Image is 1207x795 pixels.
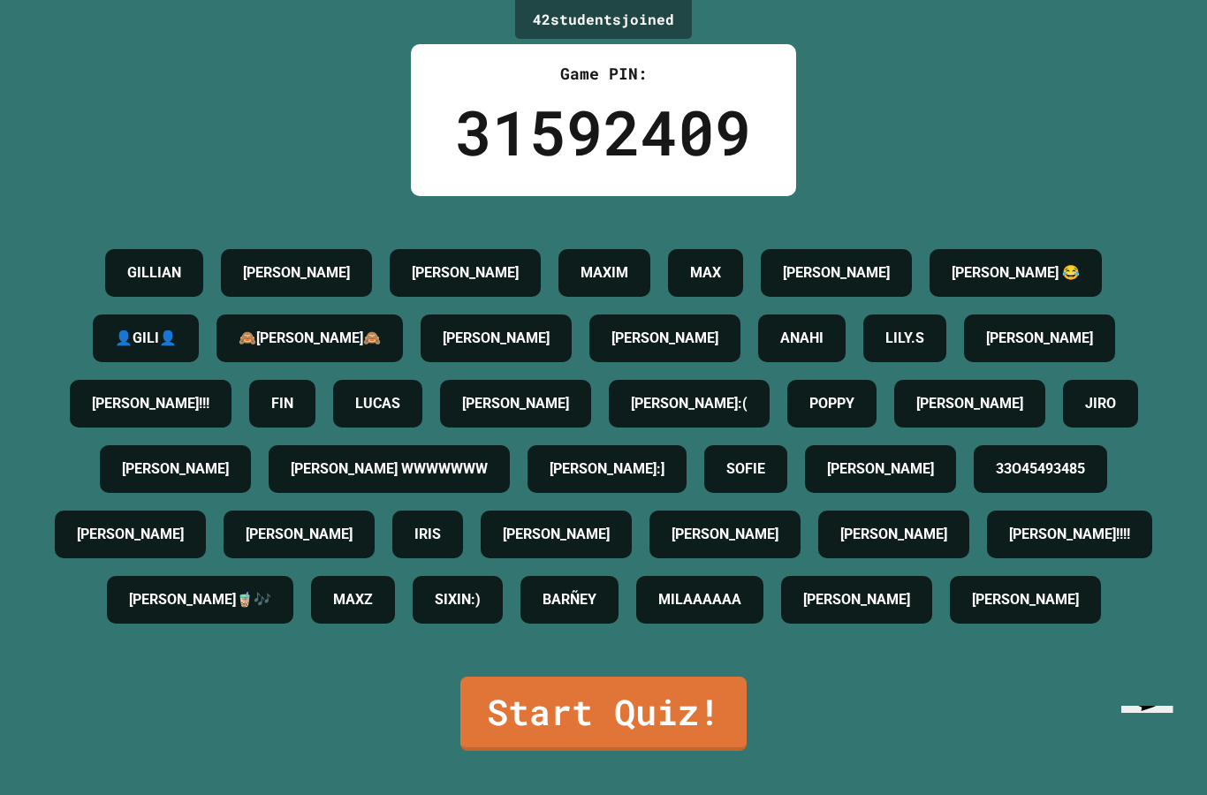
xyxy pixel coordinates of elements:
[783,262,890,284] h4: [PERSON_NAME]
[672,524,778,545] h4: [PERSON_NAME]
[462,393,569,414] h4: [PERSON_NAME]
[122,458,229,480] h4: [PERSON_NAME]
[503,524,610,545] h4: [PERSON_NAME]
[840,524,947,545] h4: [PERSON_NAME]
[412,262,519,284] h4: [PERSON_NAME]
[1085,393,1116,414] h4: JIRO
[1114,706,1193,781] iframe: chat widget
[631,393,748,414] h4: [PERSON_NAME]:(
[996,458,1085,480] h4: 33O45493485
[690,262,721,284] h4: MAX
[780,328,824,349] h4: ANAHI
[986,328,1093,349] h4: [PERSON_NAME]
[291,458,488,480] h4: [PERSON_NAME] WWWWWWW
[611,328,718,349] h4: [PERSON_NAME]
[77,524,184,545] h4: [PERSON_NAME]
[952,262,1080,284] h4: [PERSON_NAME] 😂
[239,328,381,349] h4: 🙈[PERSON_NAME]🙈
[726,458,765,480] h4: SOFIE
[543,589,596,610] h4: BARÑEY
[443,328,550,349] h4: [PERSON_NAME]
[333,589,373,610] h4: MAXZ
[803,589,910,610] h4: [PERSON_NAME]
[885,328,924,349] h4: LILY.S
[355,393,400,414] h4: LUCAS
[115,328,177,349] h4: 👤GILI👤
[243,262,350,284] h4: [PERSON_NAME]
[92,393,209,414] h4: [PERSON_NAME]!!!
[129,589,271,610] h4: [PERSON_NAME]🧋🎶
[809,393,854,414] h4: POPPY
[916,393,1023,414] h4: [PERSON_NAME]
[1009,524,1130,545] h4: [PERSON_NAME]!!!!
[455,62,752,86] div: Game PIN:
[827,458,934,480] h4: [PERSON_NAME]
[127,262,181,284] h4: GILLIAN
[435,589,481,610] h4: SIXIN:)
[414,524,441,545] h4: IRIS
[460,677,747,751] a: Start Quiz!
[455,86,752,178] div: 31592409
[581,262,628,284] h4: MAXIM
[658,589,741,610] h4: MILAAAAAA
[246,524,353,545] h4: [PERSON_NAME]
[271,393,293,414] h4: FIN
[550,458,664,480] h4: [PERSON_NAME]:]
[972,589,1079,610] h4: [PERSON_NAME]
